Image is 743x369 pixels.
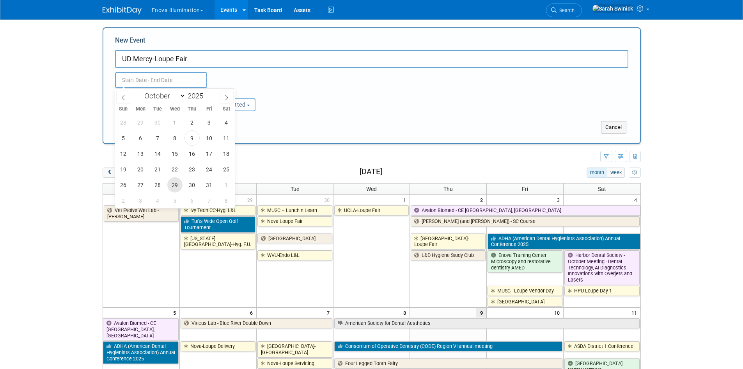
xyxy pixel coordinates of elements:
button: week [607,168,625,178]
i: Personalize Calendar [632,170,637,175]
span: 3 [556,195,563,205]
a: L&D Hygiene Study Club [411,250,486,260]
span: 4 [633,195,640,205]
span: November 8, 2025 [219,193,234,208]
a: HPU-Loupe Day 1 [564,286,639,296]
a: UCLA-Loupe Fair [334,205,409,216]
button: month [587,168,607,178]
span: Fri [522,186,528,192]
span: October 19, 2025 [116,162,131,177]
span: September 30, 2025 [150,115,165,130]
span: October 11, 2025 [219,130,234,146]
span: Fri [200,107,218,112]
span: November 5, 2025 [167,193,183,208]
span: October 21, 2025 [150,162,165,177]
a: MUSC – Lunch n Learn [257,205,332,216]
span: Tue [291,186,299,192]
a: [GEOGRAPHIC_DATA] [488,297,562,307]
a: Search [546,4,582,17]
img: ExhibitDay [103,7,142,14]
span: Thu [443,186,453,192]
input: Start Date - End Date [115,72,207,88]
a: Tufts Wide Open Golf Tournament [181,216,255,232]
span: October 31, 2025 [202,177,217,193]
span: 9 [476,308,486,317]
span: October 30, 2025 [184,177,200,193]
span: 2 [479,195,486,205]
span: October 17, 2025 [202,146,217,161]
h2: [DATE] [360,168,382,176]
a: Enova Training Center Microscopy and restorative dentistry AMED [488,250,562,273]
span: October 4, 2025 [219,115,234,130]
a: Nova Loupe Fair [257,216,332,226]
a: [GEOGRAPHIC_DATA]-[GEOGRAPHIC_DATA] [257,341,332,357]
a: [US_STATE][GEOGRAPHIC_DATA]-Hyg. F.U. [181,234,255,250]
span: 11 [631,308,640,317]
span: November 7, 2025 [202,193,217,208]
span: Sun [115,107,132,112]
a: Nova-Loupe Servicing [257,358,332,369]
span: Tue [149,107,166,112]
a: Viticus Lab - Blue River Double Down [181,318,332,328]
span: 5 [172,308,179,317]
span: 7 [326,308,333,317]
button: Cancel [601,121,626,134]
input: Year [186,91,209,100]
span: 10 [553,308,563,317]
span: October 22, 2025 [167,162,183,177]
span: October 1, 2025 [167,115,183,130]
a: American Society for Dental Aesthetics [334,318,640,328]
span: 1 [403,195,410,205]
a: WVU-Endo L&L [257,250,332,260]
img: Sarah Swinick [592,4,633,13]
span: September 29, 2025 [133,115,148,130]
span: September 28, 2025 [116,115,131,130]
button: myCustomButton [629,168,640,178]
span: 30 [323,195,333,205]
span: October 29, 2025 [167,177,183,193]
span: Sat [218,107,235,112]
span: October 14, 2025 [150,146,165,161]
span: 8 [403,308,410,317]
span: October 26, 2025 [116,177,131,193]
span: October 3, 2025 [202,115,217,130]
span: October 28, 2025 [150,177,165,193]
span: 29 [246,195,256,205]
div: Participation: [202,88,278,98]
span: October 25, 2025 [219,162,234,177]
span: November 6, 2025 [184,193,200,208]
a: Avalon Biomed - CE [GEOGRAPHIC_DATA], [GEOGRAPHIC_DATA] [411,205,640,216]
a: ADHA (American Dental Hygienists Association) Annual Conference 2025 [488,234,640,250]
span: Sat [598,186,606,192]
span: October 15, 2025 [167,146,183,161]
span: October 5, 2025 [116,130,131,146]
span: November 3, 2025 [133,193,148,208]
span: November 1, 2025 [219,177,234,193]
span: October 2, 2025 [184,115,200,130]
span: October 10, 2025 [202,130,217,146]
span: Search [557,7,575,13]
a: [GEOGRAPHIC_DATA] [257,234,332,244]
span: October 12, 2025 [116,146,131,161]
a: Avalon Biomed - CE [GEOGRAPHIC_DATA], [GEOGRAPHIC_DATA] [103,318,179,340]
a: [PERSON_NAME] (and [PERSON_NAME]) - SC Course [411,216,639,226]
span: October 8, 2025 [167,130,183,146]
input: Name of Trade Show / Conference [115,50,628,68]
a: MUSC - Loupe Vendor Day [488,286,562,296]
a: Harbor Dental Society - October Meeting - Dental Technology, AI Diagnostics Innovations with Over... [564,250,639,285]
a: Ivy Tech CC-Hyg. L&L [181,205,255,216]
label: New Event [115,36,145,48]
a: Nova-Loupe Delivery [181,341,255,351]
a: Consortium of Operative Dentistry (CODE) Region VI annual meeting [334,341,563,351]
a: Vet Evolve Wet Lab - [PERSON_NAME] [104,205,179,221]
div: Attendance / Format: [115,88,191,98]
span: October 16, 2025 [184,146,200,161]
span: November 4, 2025 [150,193,165,208]
a: ASDA District 1 Conference [564,341,639,351]
span: October 27, 2025 [133,177,148,193]
button: prev [103,168,117,178]
a: [GEOGRAPHIC_DATA]-Loupe Fair [411,234,486,250]
select: Month [141,91,186,101]
span: October 13, 2025 [133,146,148,161]
span: October 6, 2025 [133,130,148,146]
